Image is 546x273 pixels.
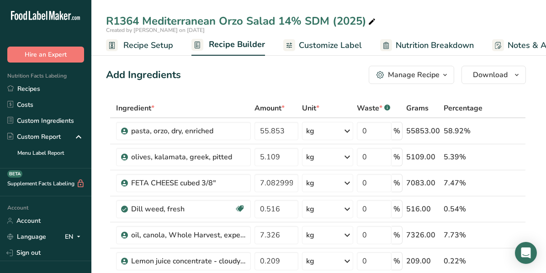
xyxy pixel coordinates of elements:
a: Nutrition Breakdown [380,35,474,56]
div: 5.39% [444,152,482,163]
span: Ingredient [116,103,154,114]
div: R1364 Mediterranean Orzo Salad 14% SDM (2025) [106,13,377,29]
div: BETA [7,170,22,178]
div: 7326.00 [406,230,440,241]
div: kg [306,126,314,136]
a: Recipe Setup [106,35,173,56]
div: kg [306,178,314,189]
div: 0.54% [444,204,482,215]
div: pasta, orzo, dry, enriched [131,126,245,136]
div: 516.00 [406,204,440,215]
div: olives, kalamata, greek, pitted [131,152,245,163]
div: Custom Report [7,132,61,142]
div: 5109.00 [406,152,440,163]
div: 7.47% [444,178,482,189]
div: Manage Recipe [388,69,440,80]
div: Add Ingredients [106,68,181,83]
div: 55853.00 [406,126,440,136]
div: Dill weed, fresh [131,204,234,215]
span: Percentage [444,103,482,114]
button: Download [461,66,526,84]
span: Download [473,69,508,80]
a: Customize Label [283,35,362,56]
div: Open Intercom Messenger [515,242,537,264]
div: 0.22% [444,256,482,267]
div: 58.92% [444,126,482,136]
span: Created by [PERSON_NAME] on [DATE] [106,26,205,34]
span: Nutrition Breakdown [396,39,474,52]
div: kg [306,152,314,163]
div: kg [306,256,314,267]
div: 7.73% [444,230,482,241]
button: Manage Recipe [369,66,454,84]
span: Customize Label [299,39,362,52]
div: FETA CHEESE cubed 3/8" [131,178,245,189]
div: kg [306,204,314,215]
div: 7083.00 [406,178,440,189]
div: EN [65,231,84,242]
button: Hire an Expert [7,47,84,63]
div: Waste [357,103,390,114]
a: Recipe Builder [191,34,265,56]
span: Recipe Builder [209,38,265,51]
span: Amount [254,103,285,114]
div: oil, canola, Whole Harvest, expeller pressed, non gmo [131,230,245,241]
div: 209.00 [406,256,440,267]
div: kg [306,230,314,241]
span: Unit [302,103,319,114]
div: Lemon juice concentrate - cloudy Low [MEDICAL_DATA] [131,256,245,267]
span: Recipe Setup [123,39,173,52]
span: Grams [406,103,429,114]
a: Language [7,229,46,245]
